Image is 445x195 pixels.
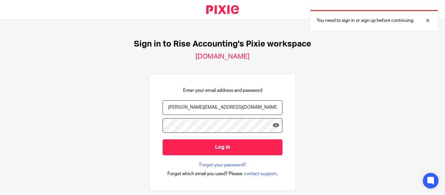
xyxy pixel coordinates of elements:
[195,52,250,61] h2: [DOMAIN_NAME]
[134,39,311,49] h1: Sign in to Rise Accounting's Pixie workspace
[163,100,282,115] input: name@example.com
[199,162,246,168] a: Forgot your password?
[317,17,414,24] p: You need to sign in or sign up before continuing.
[163,139,282,155] input: Log in
[167,170,278,177] div: .
[244,171,277,177] span: contact support
[167,171,242,177] span: Forgot which email you used? Please
[183,87,262,94] p: Enter your email address and password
